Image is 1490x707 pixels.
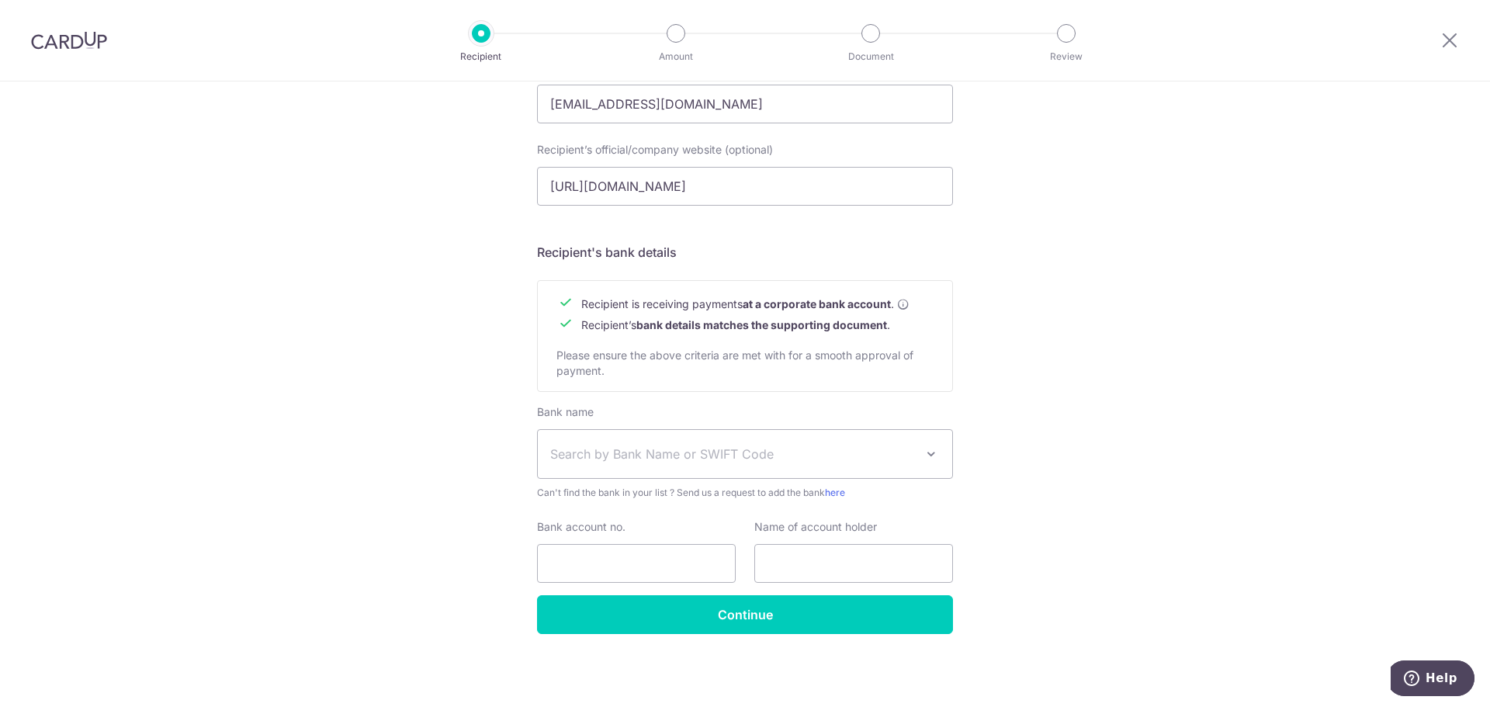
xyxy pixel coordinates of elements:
[35,11,67,25] span: Help
[537,142,773,158] label: Recipient’s official/company website (optional)
[619,49,733,64] p: Amount
[537,85,953,123] input: Enter email address
[424,49,539,64] p: Recipient
[537,243,953,262] h5: Recipient's bank details
[537,404,594,420] label: Bank name
[813,49,928,64] p: Document
[825,487,845,498] a: here
[537,595,953,634] input: Continue
[537,519,625,535] label: Bank account no.
[636,318,887,331] b: bank details matches the supporting document
[31,31,107,50] img: CardUp
[550,445,915,463] span: Search by Bank Name or SWIFT Code
[1009,49,1124,64] p: Review
[556,348,913,377] span: Please ensure the above criteria are met with for a smooth approval of payment.
[581,296,910,312] span: Recipient is receiving payments .
[581,318,890,331] span: Recipient’s .
[754,519,877,535] label: Name of account holder
[743,296,891,312] b: at a corporate bank account
[1391,660,1474,699] iframe: Opens a widget where you can find more information
[537,485,953,501] span: Can't find the bank in your list ? Send us a request to add the bank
